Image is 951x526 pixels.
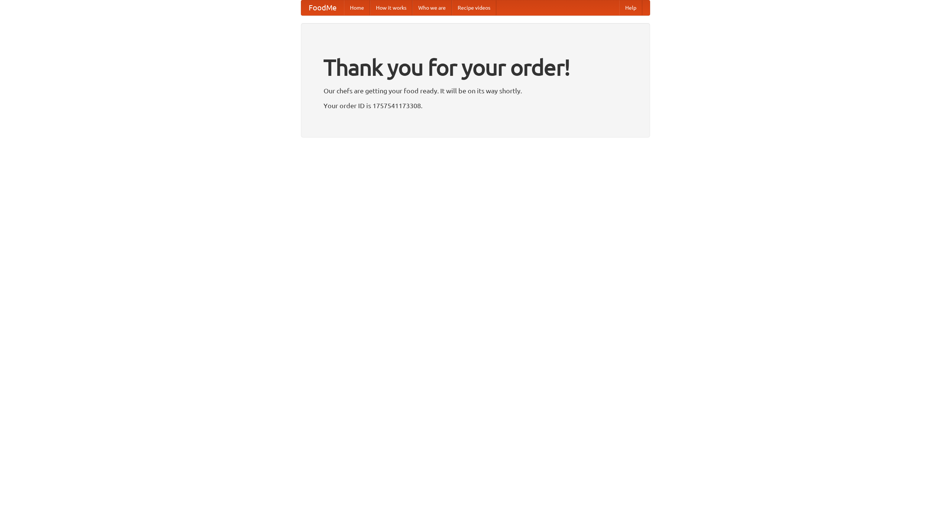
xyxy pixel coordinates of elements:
a: How it works [370,0,412,15]
p: Your order ID is 1757541173308. [324,100,627,111]
a: Home [344,0,370,15]
a: FoodMe [301,0,344,15]
a: Recipe videos [452,0,496,15]
a: Help [619,0,642,15]
p: Our chefs are getting your food ready. It will be on its way shortly. [324,85,627,96]
a: Who we are [412,0,452,15]
h1: Thank you for your order! [324,49,627,85]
